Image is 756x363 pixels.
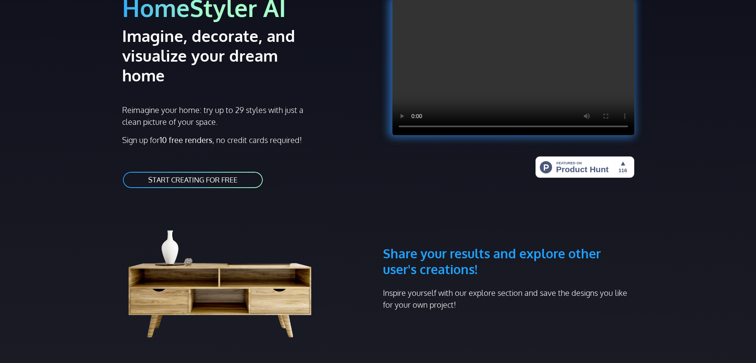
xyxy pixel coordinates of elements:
[535,156,634,178] img: HomeStyler AI - Interior Design Made Easy: One Click to Your Dream Home | Product Hunt
[160,135,212,145] strong: 10 free renders
[122,104,311,128] p: Reimagine your home: try up to 29 styles with just a clean picture of your space.
[383,208,634,277] h3: Share your results and explore other user's creations!
[383,287,634,310] p: Inspire yourself with our explore section and save the designs you like for your own project!
[122,26,323,85] h2: Imagine, decorate, and visualize your dream home
[122,134,373,146] p: Sign up for , no credit cards required!
[122,171,264,189] a: START CREATING FOR FREE
[122,208,330,342] img: living room cabinet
